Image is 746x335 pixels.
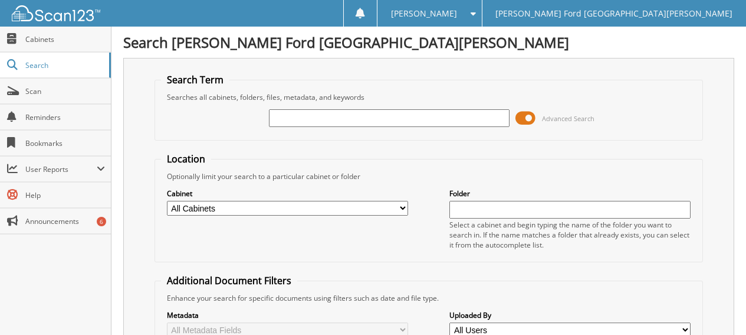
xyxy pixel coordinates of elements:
legend: Search Term [161,73,229,86]
span: User Reports [25,164,97,174]
span: Reminders [25,112,105,122]
div: 6 [97,217,106,226]
label: Cabinet [167,188,408,199]
label: Metadata [167,310,408,320]
label: Folder [449,188,691,199]
div: Optionally limit your search to a particular cabinet or folder [161,171,696,181]
div: Searches all cabinets, folders, files, metadata, and keywords [161,92,696,102]
span: [PERSON_NAME] [391,10,457,17]
div: Select a cabinet and begin typing the name of the folder you want to search in. If the name match... [449,220,691,250]
span: Bookmarks [25,138,105,148]
span: Advanced Search [542,114,594,123]
img: scan123-logo-white.svg [12,5,100,21]
span: Search [25,60,103,70]
h1: Search [PERSON_NAME] Ford [GEOGRAPHIC_DATA][PERSON_NAME] [123,32,734,52]
span: [PERSON_NAME] Ford [GEOGRAPHIC_DATA][PERSON_NAME] [495,10,732,17]
div: Enhance your search for specific documents using filters such as date and file type. [161,293,696,303]
span: Announcements [25,216,105,226]
span: Scan [25,86,105,96]
legend: Location [161,152,211,165]
legend: Additional Document Filters [161,274,297,287]
span: Cabinets [25,34,105,44]
label: Uploaded By [449,310,691,320]
span: Help [25,190,105,200]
